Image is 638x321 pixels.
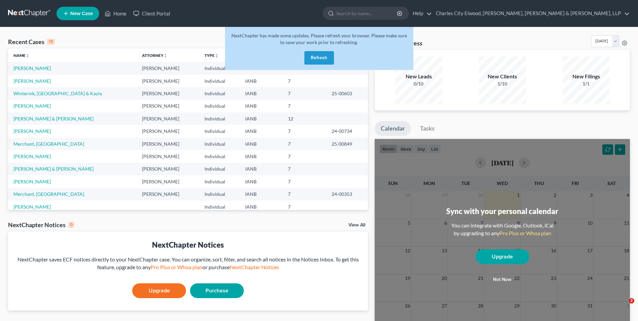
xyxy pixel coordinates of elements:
[137,75,199,87] td: [PERSON_NAME]
[240,112,283,125] td: IANB
[240,75,283,87] td: IANB
[199,150,240,163] td: Individual
[13,141,84,147] a: Merchant, [GEOGRAPHIC_DATA]
[13,191,84,197] a: Merchant, [GEOGRAPHIC_DATA]
[240,188,283,201] td: IANB
[283,201,326,213] td: 7
[563,73,610,80] div: New Filings
[283,138,326,150] td: 7
[283,175,326,188] td: 7
[283,163,326,175] td: 7
[499,230,551,236] a: Pro Plus or Whoa plan
[199,201,240,213] td: Individual
[479,73,526,80] div: New Clients
[13,91,102,96] a: Winterink, [GEOGRAPHIC_DATA] & Kayla
[190,283,244,298] a: Purchase
[13,204,51,210] a: [PERSON_NAME]
[336,7,398,20] input: Search by name...
[326,125,368,137] td: 24-00734
[199,75,240,87] td: Individual
[132,283,186,298] a: Upgrade
[199,163,240,175] td: Individual
[449,222,556,237] div: You can integrate with Google, Outlook, iCal by upgrading to any
[563,80,610,87] div: 1/1
[142,53,167,58] a: Attorneyunfold_more
[326,188,368,201] td: 24-00353
[13,78,51,84] a: [PERSON_NAME]
[240,201,283,213] td: IANB
[137,100,199,112] td: [PERSON_NAME]
[326,138,368,150] td: 25-00849
[283,125,326,137] td: 7
[13,65,51,71] a: [PERSON_NAME]
[137,175,199,188] td: [PERSON_NAME]
[414,121,441,136] a: Tasks
[163,54,167,58] i: unfold_more
[199,125,240,137] td: Individual
[615,298,631,314] iframe: Intercom live chat
[70,11,93,16] span: New Case
[629,298,634,304] span: 2
[199,188,240,201] td: Individual
[101,7,130,20] a: Home
[283,188,326,201] td: 7
[395,80,442,87] div: 0/10
[47,39,55,45] div: 15
[283,87,326,100] td: 7
[13,179,51,184] a: [PERSON_NAME]
[13,103,51,109] a: [PERSON_NAME]
[137,62,199,74] td: [PERSON_NAME]
[476,249,529,264] a: Upgrade
[204,53,219,58] a: Typeunfold_more
[240,125,283,137] td: IANB
[240,87,283,100] td: IANB
[409,7,432,20] a: Help
[240,163,283,175] td: IANB
[13,153,51,159] a: [PERSON_NAME]
[137,138,199,150] td: [PERSON_NAME]
[199,62,240,74] td: Individual
[446,206,558,216] div: Sync with your personal calendar
[13,166,93,172] a: [PERSON_NAME] & [PERSON_NAME]
[283,150,326,163] td: 7
[433,7,630,20] a: Charles City Elwood, [PERSON_NAME], [PERSON_NAME] & [PERSON_NAME], LLP
[199,175,240,188] td: Individual
[283,112,326,125] td: 12
[304,51,334,65] button: Refresh
[137,112,199,125] td: [PERSON_NAME]
[199,87,240,100] td: Individual
[130,7,174,20] a: Client Portal
[240,175,283,188] td: IANB
[151,264,202,270] a: Pro Plus or Whoa plan
[8,38,55,46] div: Recent Cases
[8,221,74,229] div: NextChapter Notices
[479,80,526,87] div: 1/10
[13,256,363,271] div: NextChapter saves ECF notices directly to your NextChapter case. You can organize, sort, filter, ...
[13,53,30,58] a: Nameunfold_more
[375,121,411,136] a: Calendar
[137,125,199,137] td: [PERSON_NAME]
[137,163,199,175] td: [PERSON_NAME]
[215,54,219,58] i: unfold_more
[13,240,363,250] div: NextChapter Notices
[395,73,442,80] div: New Leads
[199,112,240,125] td: Individual
[199,138,240,150] td: Individual
[348,223,365,227] a: View All
[240,150,283,163] td: IANB
[283,100,326,112] td: 7
[137,188,199,201] td: [PERSON_NAME]
[231,33,407,45] span: NextChapter has made some updates. Please refresh your browser. Please make sure to save your wor...
[240,100,283,112] td: IANB
[26,54,30,58] i: unfold_more
[13,128,51,134] a: [PERSON_NAME]
[476,273,529,286] button: Not now
[68,222,74,228] div: 0
[326,87,368,100] td: 25-00603
[199,100,240,112] td: Individual
[230,264,279,270] a: NextChapter Notices
[137,150,199,163] td: [PERSON_NAME]
[283,75,326,87] td: 7
[137,87,199,100] td: [PERSON_NAME]
[240,138,283,150] td: IANB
